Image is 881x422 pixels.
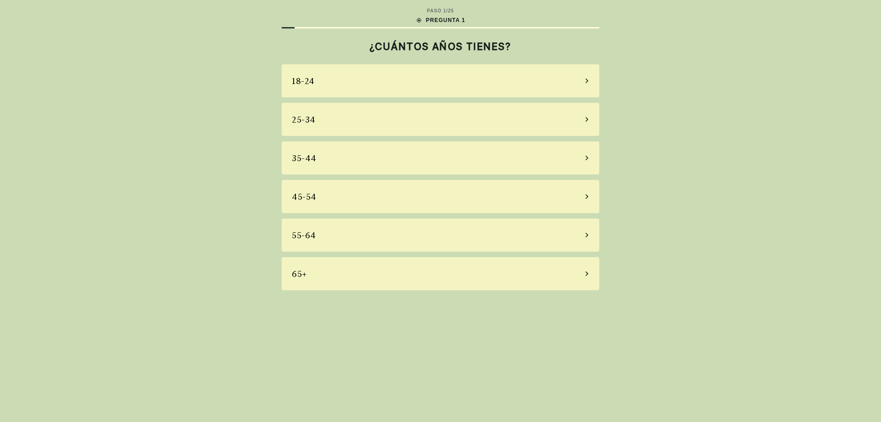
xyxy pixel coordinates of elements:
[292,75,315,87] div: 18-24
[292,191,317,203] div: 45-54
[292,268,307,280] div: 65+
[427,7,454,14] div: PASO 1 / 25
[292,113,316,126] div: 25-34
[282,40,599,52] h2: ¿CUÁNTOS AÑOS TIENES?
[416,16,465,24] div: PREGUNTA 1
[292,152,317,164] div: 35-44
[292,229,316,242] div: 55-64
